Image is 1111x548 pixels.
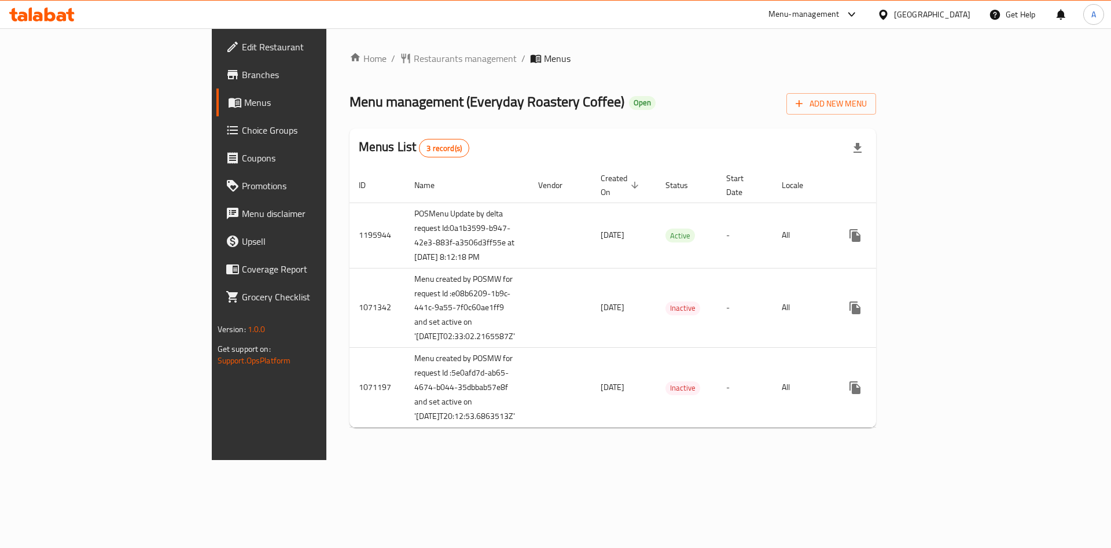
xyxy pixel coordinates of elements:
span: Restaurants management [414,52,517,65]
a: Edit Restaurant [216,33,398,61]
span: Coverage Report [242,262,388,276]
span: Menus [544,52,571,65]
span: Start Date [726,171,759,199]
a: Menus [216,89,398,116]
span: Promotions [242,179,388,193]
td: POSMenu Update by delta request Id:0a1b3599-b947-42e3-883f-a3506d3ff55e at [DATE] 8:12:18 PM [405,203,529,268]
span: Menus [244,95,388,109]
span: Add New Menu [796,97,867,111]
span: Branches [242,68,388,82]
td: - [717,268,772,348]
th: Actions [832,168,962,203]
a: Coupons [216,144,398,172]
td: Menu created by POSMW for request Id :e08b6209-1b9c-441c-9a55-7f0c60ae1ff9 and set active on '[DA... [405,268,529,348]
button: more [841,222,869,249]
span: Inactive [665,301,700,315]
span: [DATE] [601,227,624,242]
span: Status [665,178,703,192]
table: enhanced table [350,168,962,428]
td: Menu created by POSMW for request Id :5e0afd7d-ab65-4674-b044-35dbbab57e8f and set active on '[DA... [405,348,529,428]
span: Coupons [242,151,388,165]
span: Created On [601,171,642,199]
button: Add New Menu [786,93,876,115]
h2: Menus List [359,138,469,157]
li: / [521,52,525,65]
span: A [1091,8,1096,21]
span: Menu disclaimer [242,207,388,220]
span: Inactive [665,381,700,395]
div: Open [629,96,656,110]
td: - [717,348,772,428]
a: Branches [216,61,398,89]
button: Change Status [869,294,897,322]
span: 3 record(s) [420,143,469,154]
a: Restaurants management [400,52,517,65]
span: Edit Restaurant [242,40,388,54]
a: Grocery Checklist [216,283,398,311]
span: 1.0.0 [248,322,266,337]
td: All [772,348,832,428]
span: ID [359,178,381,192]
div: Export file [844,134,871,162]
td: All [772,203,832,268]
span: [DATE] [601,300,624,315]
span: Choice Groups [242,123,388,137]
span: [DATE] [601,380,624,395]
button: more [841,294,869,322]
nav: breadcrumb [350,52,877,65]
div: Menu-management [768,8,840,21]
div: [GEOGRAPHIC_DATA] [894,8,970,21]
a: Promotions [216,172,398,200]
span: Get support on: [218,341,271,356]
span: Vendor [538,178,577,192]
span: Name [414,178,450,192]
span: Menu management ( Everyday Roastery Coffee ) [350,89,624,115]
span: Grocery Checklist [242,290,388,304]
a: Support.OpsPlatform [218,353,291,368]
a: Menu disclaimer [216,200,398,227]
span: Active [665,229,695,242]
td: All [772,268,832,348]
button: Change Status [869,222,897,249]
a: Upsell [216,227,398,255]
span: Open [629,98,656,108]
span: Version: [218,322,246,337]
button: Change Status [869,374,897,402]
a: Coverage Report [216,255,398,283]
div: Total records count [419,139,469,157]
button: more [841,374,869,402]
span: Locale [782,178,818,192]
td: - [717,203,772,268]
a: Choice Groups [216,116,398,144]
span: Upsell [242,234,388,248]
